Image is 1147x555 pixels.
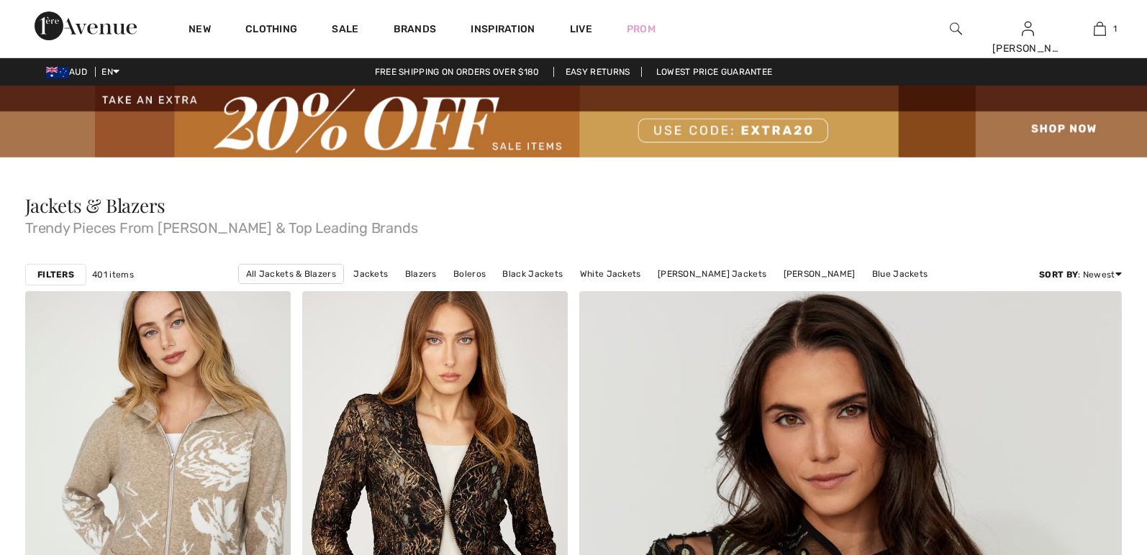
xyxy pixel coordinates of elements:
[101,67,119,77] span: EN
[1039,270,1078,280] strong: Sort By
[950,20,962,37] img: search the website
[776,265,863,283] a: [PERSON_NAME]
[332,23,358,38] a: Sale
[25,215,1122,235] span: Trendy Pieces From [PERSON_NAME] & Top Leading Brands
[1022,22,1034,35] a: Sign In
[92,268,134,281] span: 401 items
[346,265,395,283] a: Jackets
[35,12,137,40] img: 1ère Avenue
[1094,20,1106,37] img: My Bag
[627,22,656,37] a: Prom
[394,23,437,38] a: Brands
[46,67,69,78] img: Australian Dollar
[992,41,1063,56] div: [PERSON_NAME]
[865,265,935,283] a: Blue Jackets
[553,67,643,77] a: Easy Returns
[570,22,592,37] a: Live
[1064,20,1135,37] a: 1
[363,67,551,77] a: Free shipping on orders over $180
[25,193,166,218] span: Jackets & Blazers
[1039,268,1122,281] div: : Newest
[189,23,211,38] a: New
[238,264,344,284] a: All Jackets & Blazers
[650,265,774,283] a: [PERSON_NAME] Jackets
[398,265,444,283] a: Blazers
[645,67,784,77] a: Lowest Price Guarantee
[37,268,74,281] strong: Filters
[245,23,297,38] a: Clothing
[46,67,93,77] span: AUD
[495,265,570,283] a: Black Jackets
[1022,20,1034,37] img: My Info
[471,23,535,38] span: Inspiration
[1113,22,1117,35] span: 1
[446,265,493,283] a: Boleros
[573,265,648,283] a: White Jackets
